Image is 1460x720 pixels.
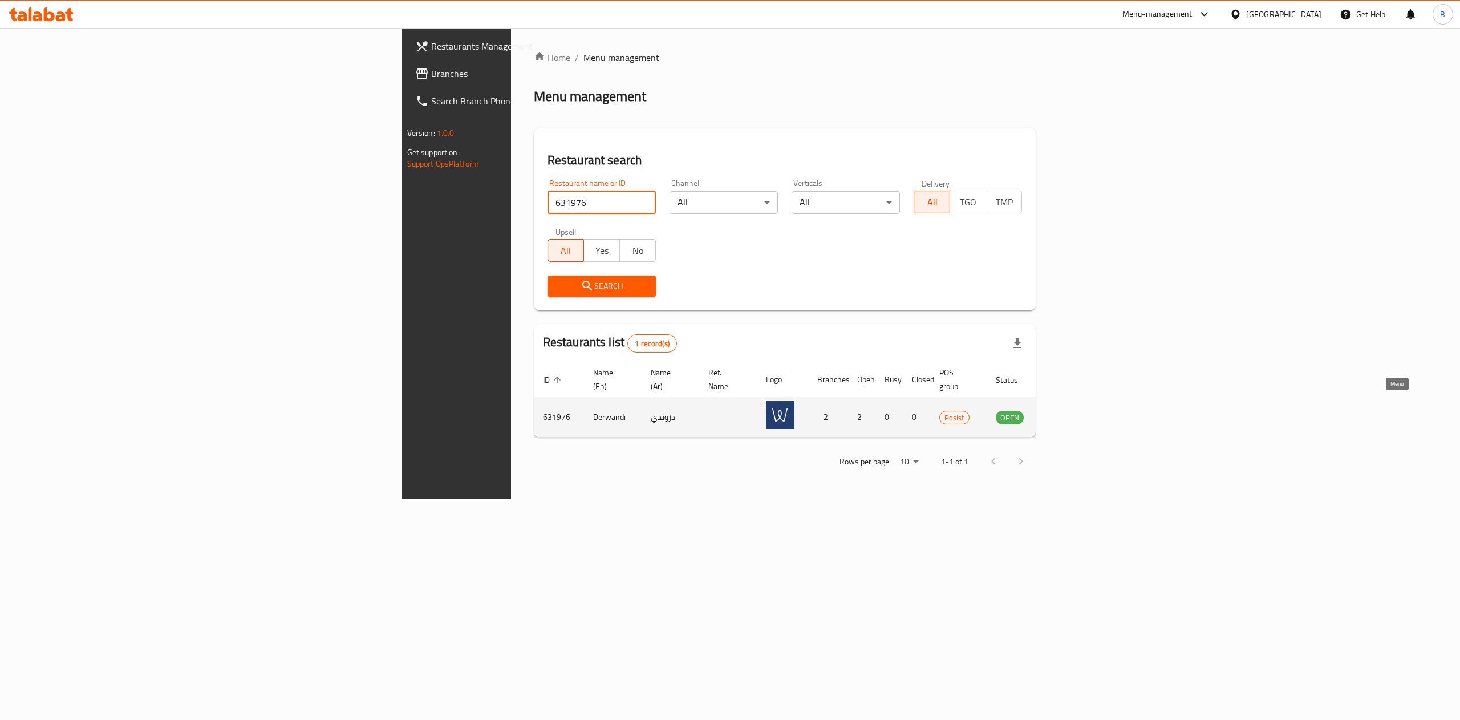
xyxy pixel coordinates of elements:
[839,455,891,469] p: Rows per page:
[534,51,1036,64] nav: breadcrumb
[431,39,636,53] span: Restaurants Management
[950,191,986,213] button: TGO
[808,362,848,397] th: Branches
[996,373,1033,387] span: Status
[406,33,646,60] a: Restaurants Management
[848,362,875,397] th: Open
[547,152,1023,169] h2: Restaurant search
[437,126,455,140] span: 1.0.0
[543,373,565,387] span: ID
[543,334,677,353] h2: Restaurants list
[1246,8,1321,21] div: [GEOGRAPHIC_DATA]
[624,242,651,259] span: No
[547,276,656,297] button: Search
[875,397,903,438] td: 0
[407,145,460,160] span: Get support on:
[940,411,969,424] span: Posist
[955,194,982,211] span: TGO
[875,362,903,397] th: Busy
[555,228,577,236] label: Upsell
[757,362,808,397] th: Logo
[903,397,930,438] td: 0
[431,94,636,108] span: Search Branch Phone
[407,126,435,140] span: Version:
[628,338,676,349] span: 1 record(s)
[583,239,620,262] button: Yes
[914,191,950,213] button: All
[534,87,646,106] h2: Menu management
[941,455,968,469] p: 1-1 of 1
[708,366,743,393] span: Ref. Name
[903,362,930,397] th: Closed
[848,397,875,438] td: 2
[922,179,950,187] label: Delivery
[593,366,628,393] span: Name (En)
[1004,330,1031,357] div: Export file
[589,242,615,259] span: Yes
[1440,8,1445,21] span: B
[670,191,778,214] div: All
[406,60,646,87] a: Branches
[1122,7,1193,21] div: Menu-management
[627,334,677,353] div: Total records count
[792,191,900,214] div: All
[431,67,636,80] span: Branches
[406,87,646,115] a: Search Branch Phone
[939,366,973,393] span: POS group
[547,239,584,262] button: All
[651,366,686,393] span: Name (Ar)
[557,279,647,293] span: Search
[619,239,656,262] button: No
[996,411,1024,424] span: OPEN
[553,242,579,259] span: All
[534,362,1086,438] table: enhanced table
[407,156,480,171] a: Support.OpsPlatform
[985,191,1022,213] button: TMP
[808,397,848,438] td: 2
[766,401,794,429] img: Derwandi
[547,191,656,214] input: Search for restaurant name or ID..
[895,454,923,471] div: Rows per page:
[642,397,699,438] td: دروندي
[919,194,946,211] span: All
[991,194,1017,211] span: TMP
